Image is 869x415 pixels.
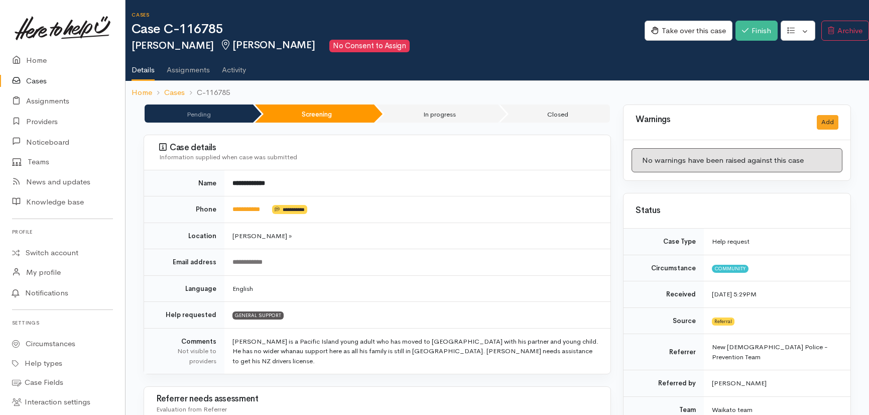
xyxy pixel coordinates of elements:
span: No Consent to Assign [329,40,410,52]
h1: Case C-116785 [132,22,645,37]
h6: Profile [12,225,113,239]
button: Add [817,115,838,130]
td: Phone [144,196,224,223]
span: Waikato team [712,405,753,414]
td: Comments [144,328,224,374]
li: In progress [376,105,498,123]
td: [PERSON_NAME] is a Pacific Island young adult who has moved to [GEOGRAPHIC_DATA] with his partner... [224,328,610,374]
span: Evaluation from Referrer [156,405,227,413]
span: Community [712,265,749,273]
a: Home [132,87,152,98]
span: [PERSON_NAME] » [232,232,292,240]
h3: Case details [159,143,598,153]
td: Source [624,307,704,334]
td: English [224,275,610,302]
h6: Cases [132,12,645,18]
td: Language [144,275,224,302]
nav: breadcrumb [126,81,869,105]
div: Not visible to providers [156,346,216,366]
button: Archive [821,21,869,41]
time: [DATE] 5:29PM [712,290,757,298]
div: No warnings have been raised against this case [632,148,842,173]
a: Details [132,52,155,81]
a: Activity [222,52,246,80]
td: New [DEMOGRAPHIC_DATA] Police - Prevention Team [704,334,850,370]
li: C-116785 [185,87,230,98]
button: Finish [735,21,778,41]
span: GENERAL SUPPORT [232,312,284,320]
td: Help requested [144,302,224,329]
button: Take over this case [645,21,732,41]
a: Assignments [167,52,210,80]
div: Information supplied when case was submitted [159,152,598,162]
h3: Warnings [636,115,805,125]
td: Name [144,170,224,196]
li: Closed [500,105,610,123]
td: [PERSON_NAME] [704,370,850,397]
h2: [PERSON_NAME] [132,40,645,52]
span: Referral [712,318,734,326]
h6: Settings [12,316,113,330]
td: Help request [704,229,850,255]
li: Screening [255,105,375,123]
h3: Referrer needs assessment [156,394,598,404]
li: Pending [145,105,253,123]
a: Cases [164,87,185,98]
span: [PERSON_NAME] [220,39,315,51]
td: Referrer [624,334,704,370]
td: Referred by [624,370,704,397]
h3: Status [636,206,838,216]
td: Case Type [624,229,704,255]
td: Email address [144,249,224,276]
td: Received [624,281,704,308]
td: Location [144,223,224,249]
td: Circumstance [624,255,704,281]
